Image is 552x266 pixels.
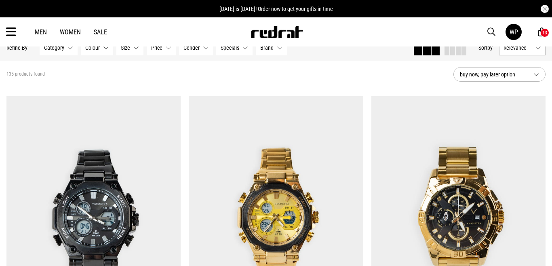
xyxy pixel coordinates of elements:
[538,28,546,36] a: 13
[44,44,64,51] span: Category
[453,67,546,82] button: buy now, pay later option
[510,28,518,36] div: WP
[6,71,45,78] span: 135 products found
[116,40,143,55] button: Size
[219,6,333,12] span: [DATE] is [DATE]! Order now to get your gifts in time
[542,30,547,36] div: 13
[183,44,200,51] span: Gender
[250,26,303,38] img: Redrat logo
[221,44,239,51] span: Specials
[260,44,274,51] span: Brand
[504,44,532,51] span: Relevance
[6,44,27,51] p: Refine By
[460,70,527,79] span: buy now, pay later option
[487,44,493,51] span: by
[35,28,47,36] a: Men
[478,43,493,53] button: Sortby
[121,44,130,51] span: Size
[85,44,100,51] span: Colour
[147,40,176,55] button: Price
[216,40,253,55] button: Specials
[179,40,213,55] button: Gender
[40,40,78,55] button: Category
[151,44,162,51] span: Price
[256,40,287,55] button: Brand
[94,28,107,36] a: Sale
[81,40,113,55] button: Colour
[60,28,81,36] a: Women
[499,40,546,55] button: Relevance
